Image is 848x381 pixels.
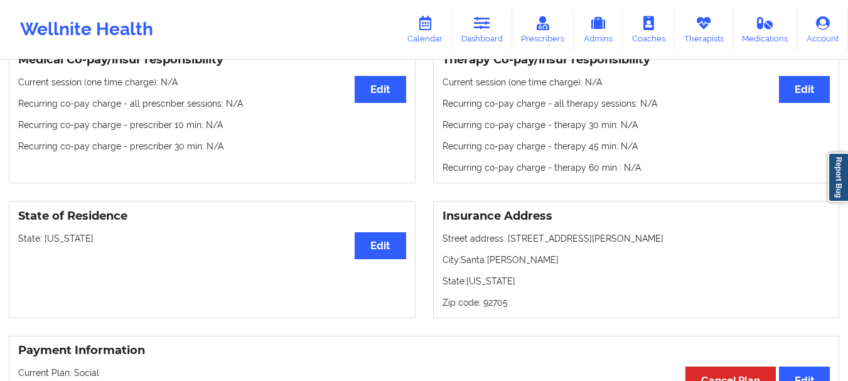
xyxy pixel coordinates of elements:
[623,9,675,50] a: Coaches
[574,9,623,50] a: Admins
[443,53,830,67] h3: Therapy Co-pay/insur responsibility
[18,97,406,110] p: Recurring co-pay charge - all prescriber sessions : N/A
[18,119,406,131] p: Recurring co-pay charge - prescriber 10 min : N/A
[443,209,830,223] h3: Insurance Address
[18,367,830,379] p: Current Plan: Social
[797,9,848,50] a: Account
[443,161,830,174] p: Recurring co-pay charge - therapy 60 min : N/A
[18,76,406,89] p: Current session (one time charge): N/A
[355,232,405,259] button: Edit
[443,232,830,245] p: Street address: [STREET_ADDRESS][PERSON_NAME]
[18,53,406,67] h3: Medical Co-pay/insur responsibility
[443,275,830,287] p: State: [US_STATE]
[18,343,830,358] h3: Payment Information
[443,76,830,89] p: Current session (one time charge): N/A
[18,140,406,153] p: Recurring co-pay charge - prescriber 30 min : N/A
[355,76,405,103] button: Edit
[512,9,574,50] a: Prescribers
[828,153,848,202] a: Report Bug
[443,254,830,266] p: City: Santa [PERSON_NAME]
[733,9,798,50] a: Medications
[452,9,512,50] a: Dashboard
[443,97,830,110] p: Recurring co-pay charge - all therapy sessions : N/A
[443,119,830,131] p: Recurring co-pay charge - therapy 30 min : N/A
[398,9,452,50] a: Calendar
[443,140,830,153] p: Recurring co-pay charge - therapy 45 min : N/A
[18,232,406,245] p: State: [US_STATE]
[779,76,830,103] button: Edit
[675,9,733,50] a: Therapists
[18,209,406,223] h3: State of Residence
[443,296,830,309] p: Zip code: 92705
